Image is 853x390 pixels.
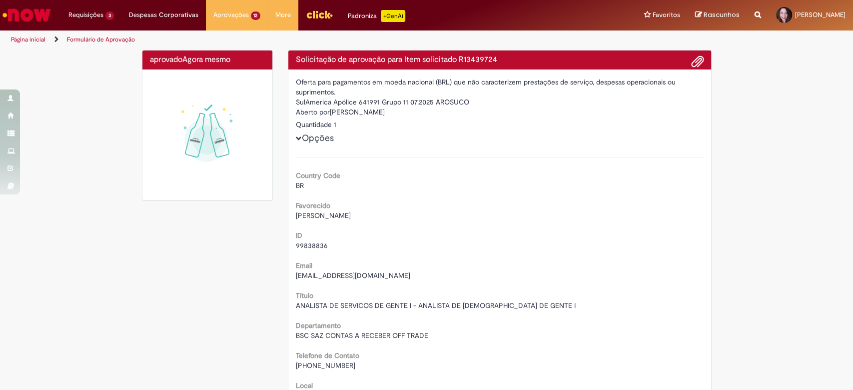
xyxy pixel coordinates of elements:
span: 12 [251,11,261,20]
b: Telefone de Contato [296,351,359,360]
span: BSC SAZ CONTAS A RECEBER OFF TRADE [296,331,428,340]
b: Departamento [296,321,341,330]
ul: Trilhas de página [7,30,561,49]
span: 3 [105,11,114,20]
span: [PERSON_NAME] [296,211,351,220]
a: Página inicial [11,35,45,43]
b: Email [296,261,312,270]
span: Favoritos [653,10,680,20]
span: 99838836 [296,241,328,250]
img: click_logo_yellow_360x200.png [306,7,333,22]
div: [PERSON_NAME] [296,107,704,119]
span: More [275,10,291,20]
div: SulAmerica Apólice 641991 Grupo 11 07.2025 AROSUCO [296,97,704,107]
span: [EMAIL_ADDRESS][DOMAIN_NAME] [296,271,410,280]
b: Título [296,291,313,300]
p: +GenAi [381,10,405,22]
time: 28/08/2025 09:07:13 [182,54,230,64]
b: Favorecido [296,201,330,210]
span: [PHONE_NUMBER] [296,361,355,370]
a: Rascunhos [695,10,740,20]
span: [PERSON_NAME] [795,10,846,19]
img: sucesso_1.gif [150,77,265,192]
b: Local [296,381,313,390]
b: ID [296,231,302,240]
img: ServiceNow [1,5,52,25]
h4: Solicitação de aprovação para Item solicitado R13439724 [296,55,704,64]
div: Quantidade 1 [296,119,704,129]
b: Country Code [296,171,340,180]
div: Oferta para pagamentos em moeda nacional (BRL) que não caracterizem prestações de serviço, despes... [296,77,704,97]
span: Agora mesmo [182,54,230,64]
span: BR [296,181,304,190]
div: Padroniza [348,10,405,22]
span: ANALISTA DE SERVICOS DE GENTE I - ANALISTA DE [DEMOGRAPHIC_DATA] DE GENTE I [296,301,576,310]
span: Requisições [68,10,103,20]
h4: aprovado [150,55,265,64]
span: Rascunhos [704,10,740,19]
a: Formulário de Aprovação [67,35,135,43]
label: Aberto por [296,107,330,117]
span: Despesas Corporativas [129,10,198,20]
span: Aprovações [213,10,249,20]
